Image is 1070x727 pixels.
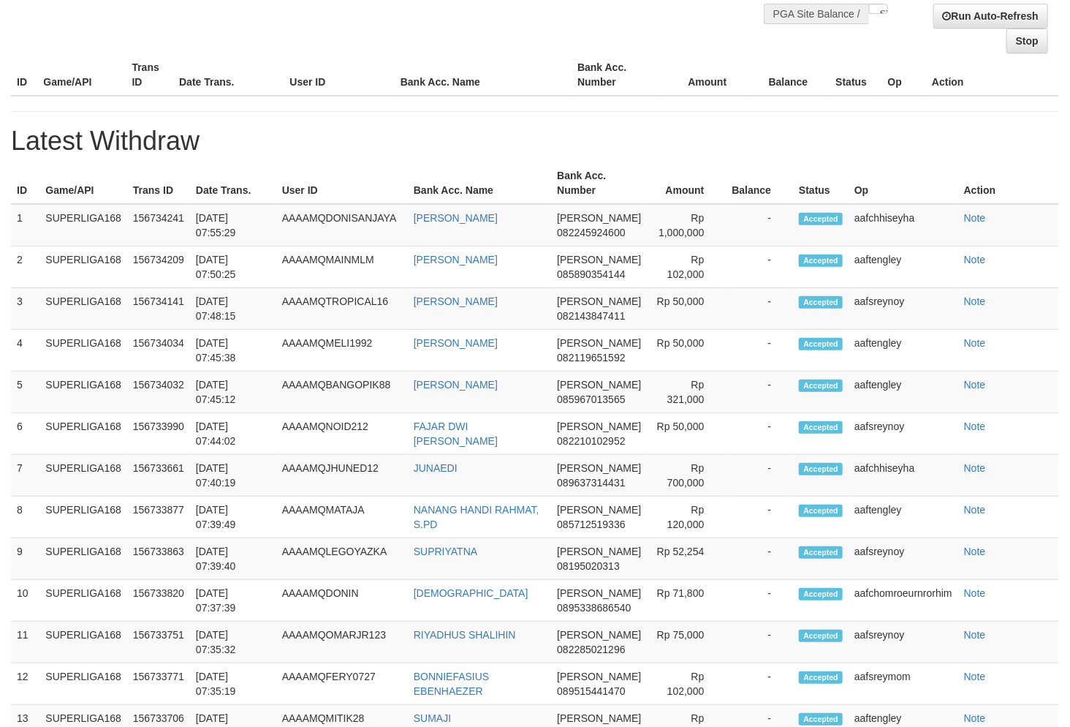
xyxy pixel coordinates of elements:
th: User ID [276,162,408,204]
a: [PERSON_NAME] [414,295,498,307]
th: Balance [748,54,830,96]
td: 156733661 [127,455,190,497]
th: Action [958,162,1059,204]
td: Rp 50,000 [647,413,726,455]
td: Rp 120,000 [647,497,726,538]
th: Bank Acc. Number [572,54,660,96]
td: 156733990 [127,413,190,455]
a: Note [964,712,986,724]
td: [DATE] 07:39:40 [190,538,276,580]
th: Trans ID [126,54,173,96]
td: 9 [11,538,39,580]
td: 156733877 [127,497,190,538]
th: ID [11,162,39,204]
span: 082210102952 [557,435,625,447]
th: Status [793,162,849,204]
span: Accepted [799,421,843,434]
span: 082143847411 [557,310,625,322]
td: SUPERLIGA168 [39,288,127,330]
td: 156734241 [127,204,190,246]
td: AAAAMQJHUNED12 [276,455,408,497]
a: Stop [1006,29,1048,53]
span: 085890354144 [557,268,625,280]
a: JUNAEDI [414,462,458,474]
th: Op [849,162,958,204]
td: Rp 52,254 [647,538,726,580]
td: SUPERLIGA168 [39,246,127,288]
td: - [726,580,794,622]
span: [PERSON_NAME] [557,587,641,599]
a: Note [964,587,986,599]
span: [PERSON_NAME] [557,546,641,557]
td: aafchhiseyha [849,455,958,497]
td: 156733771 [127,663,190,705]
td: Rp 321,000 [647,372,726,413]
a: [PERSON_NAME] [414,212,498,224]
td: - [726,455,794,497]
td: - [726,663,794,705]
td: aaftengley [849,246,958,288]
span: Accepted [799,463,843,475]
td: 156734141 [127,288,190,330]
a: [PERSON_NAME] [414,379,498,391]
a: SUMAJI [414,712,451,724]
th: Op [882,54,927,96]
td: SUPERLIGA168 [39,622,127,663]
td: [DATE] 07:35:32 [190,622,276,663]
span: 082245924600 [557,227,625,238]
h1: Latest Withdraw [11,127,1059,156]
td: AAAAMQMAINMLM [276,246,408,288]
td: 156733863 [127,538,190,580]
td: 10 [11,580,39,622]
td: 4 [11,330,39,372]
span: Accepted [799,713,843,726]
td: - [726,413,794,455]
span: [PERSON_NAME] [557,421,641,432]
td: 7 [11,455,39,497]
span: 089637314431 [557,477,625,489]
td: 8 [11,497,39,538]
span: 085967013565 [557,393,625,405]
a: Note [964,671,986,682]
td: aaftengley [849,497,958,538]
td: SUPERLIGA168 [39,413,127,455]
th: Date Trans. [190,162,276,204]
span: [PERSON_NAME] [557,295,641,307]
td: Rp 1,000,000 [647,204,726,246]
td: SUPERLIGA168 [39,372,127,413]
a: [DEMOGRAPHIC_DATA] [414,587,528,599]
th: Bank Acc. Number [551,162,647,204]
a: Run Auto-Refresh [933,4,1048,29]
span: Accepted [799,296,843,309]
span: Accepted [799,630,843,642]
td: SUPERLIGA168 [39,497,127,538]
td: Rp 50,000 [647,330,726,372]
td: - [726,622,794,663]
a: [PERSON_NAME] [414,254,498,265]
td: AAAAMQFERY0727 [276,663,408,705]
td: - [726,538,794,580]
td: [DATE] 07:45:38 [190,330,276,372]
td: - [726,372,794,413]
span: Accepted [799,588,843,600]
td: aafchhiseyha [849,204,958,246]
td: 156733751 [127,622,190,663]
td: AAAAMQMATAJA [276,497,408,538]
span: Accepted [799,338,843,350]
td: aafsreynoy [849,622,958,663]
span: Accepted [799,380,843,392]
td: AAAAMQDONIN [276,580,408,622]
td: SUPERLIGA168 [39,204,127,246]
span: Accepted [799,546,843,559]
span: Accepted [799,505,843,517]
span: [PERSON_NAME] [557,629,641,641]
td: aaftengley [849,372,958,413]
span: 08195020313 [557,560,620,572]
span: [PERSON_NAME] [557,337,641,349]
td: AAAAMQMELI1992 [276,330,408,372]
a: Note [964,337,986,349]
td: [DATE] 07:40:19 [190,455,276,497]
td: [DATE] 07:45:12 [190,372,276,413]
td: Rp 700,000 [647,455,726,497]
th: Game/API [39,162,127,204]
